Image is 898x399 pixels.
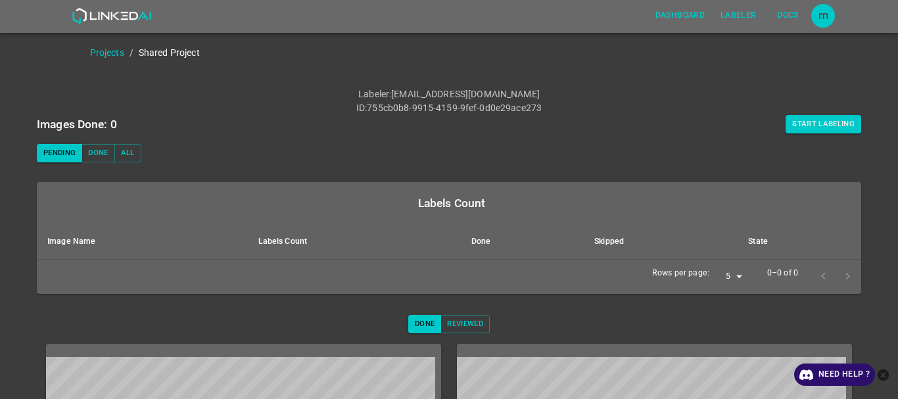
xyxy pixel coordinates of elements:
div: m [811,4,835,28]
button: All [114,144,141,162]
button: Done [408,315,441,333]
a: Labeler [713,2,764,29]
button: Reviewed [440,315,490,333]
p: Shared Project [139,46,200,60]
th: Skipped [584,224,738,260]
button: Labeler [715,5,761,26]
a: Need Help ? [794,364,875,386]
th: Done [461,224,584,260]
p: Rows per page: [652,268,709,279]
div: Labels Count [47,194,856,212]
th: Labels Count [248,224,461,260]
p: Labeler : [358,87,391,101]
a: Docs [764,2,811,29]
div: 5 [715,268,746,286]
button: Dashboard [650,5,710,26]
button: Docs [767,5,809,26]
button: Start Labeling [786,115,861,133]
p: ID : [356,101,367,115]
button: Open settings [811,4,835,28]
p: [EMAIL_ADDRESS][DOMAIN_NAME] [391,87,540,101]
a: Dashboard [648,2,713,29]
a: Projects [90,47,124,58]
li: / [130,46,133,60]
th: Image Name [37,224,248,260]
h6: Images Done: 0 [37,115,117,133]
nav: breadcrumb [90,46,898,60]
p: 755cb0b8-9915-4159-9fef-0d0e29ace273 [367,101,542,115]
button: Pending [37,144,82,162]
img: LinkedAI [72,8,151,24]
th: State [738,224,861,260]
button: close-help [875,364,891,386]
button: Done [82,144,114,162]
p: 0–0 of 0 [767,268,798,279]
